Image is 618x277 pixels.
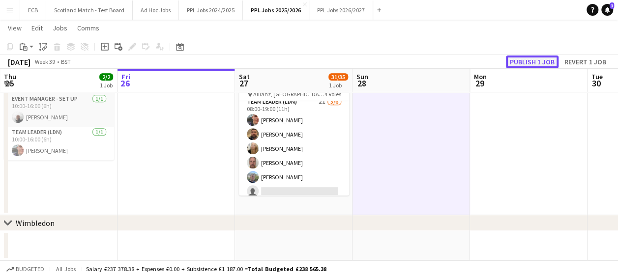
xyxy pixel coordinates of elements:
[5,264,46,275] button: Budgeted
[4,22,26,34] a: View
[73,22,103,34] a: Comms
[100,82,113,89] div: 1 Job
[356,72,368,81] span: Sun
[121,72,130,81] span: Fri
[32,58,57,65] span: Week 39
[2,78,16,89] span: 25
[253,90,324,98] span: Allianz, [GEOGRAPHIC_DATA]
[610,2,614,9] span: 1
[506,55,559,68] button: Publish 1 job
[601,4,613,16] a: 1
[16,266,44,273] span: Budgeted
[248,265,326,273] span: Total Budgeted £238 565.38
[54,265,78,273] span: All jobs
[28,22,47,34] a: Edit
[8,57,30,67] div: [DATE]
[77,24,99,32] span: Comms
[16,218,55,228] div: Wimbledon
[31,24,43,32] span: Edit
[309,0,373,20] button: PPL Jobs 2026/2027
[49,22,71,34] a: Jobs
[53,24,67,32] span: Jobs
[590,78,603,89] span: 30
[243,0,309,20] button: PPL Jobs 2025/2026
[239,96,349,201] app-card-role: Team Leader (LDN)2I5/608:00-19:00 (11h)[PERSON_NAME][PERSON_NAME][PERSON_NAME][PERSON_NAME][PERSO...
[4,72,16,81] span: Thu
[591,72,603,81] span: Tue
[237,78,250,89] span: 27
[61,58,71,65] div: BST
[329,82,348,89] div: 1 Job
[355,78,368,89] span: 28
[4,93,114,127] app-card-role: Event Manager - Set up1/110:00-16:00 (6h)[PERSON_NAME]
[324,90,341,98] span: 4 Roles
[4,50,114,160] app-job-card: 10:00-16:00 (6h)2/2RWC Final - Allianz, Twickenham - Setup Allianz, [GEOGRAPHIC_DATA]2 RolesEvent...
[133,0,179,20] button: Ad Hoc Jobs
[120,78,130,89] span: 26
[239,72,250,81] span: Sat
[328,73,348,81] span: 31/35
[20,0,46,20] button: ECB
[46,0,133,20] button: Scotland Match - Test Board
[239,50,349,195] app-job-card: Updated08:00-19:00 (11h)31/35RWC Bronze Final 12:30 & RWC FINAL 16:00 Allianz, [GEOGRAPHIC_DATA]4...
[560,55,610,68] button: Revert 1 job
[474,72,487,81] span: Mon
[4,127,114,160] app-card-role: Team Leader (LDN)1/110:00-16:00 (6h)[PERSON_NAME]
[8,24,22,32] span: View
[86,265,326,273] div: Salary £237 378.38 + Expenses £0.00 + Subsistence £1 187.00 =
[179,0,243,20] button: PPL Jobs 2024/2025
[472,78,487,89] span: 29
[99,73,113,81] span: 2/2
